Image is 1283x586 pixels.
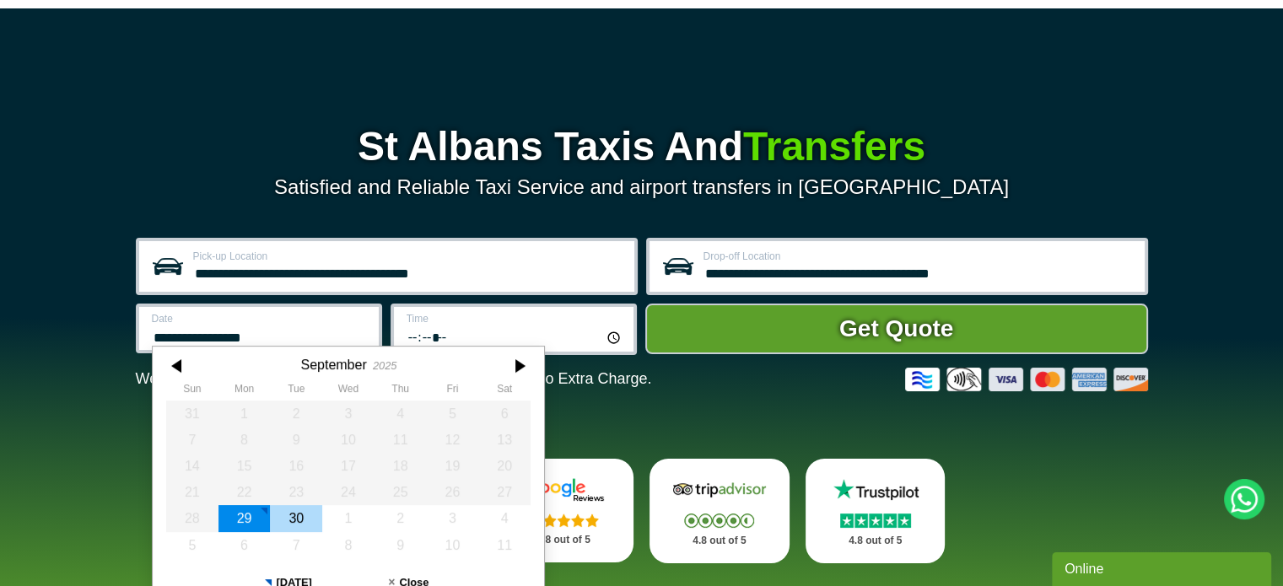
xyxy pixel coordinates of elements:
div: 17 September 2025 [322,453,375,479]
th: Sunday [166,383,218,400]
div: 12 September 2025 [426,427,478,453]
div: 05 October 2025 [166,532,218,558]
iframe: chat widget [1052,549,1275,586]
div: 21 September 2025 [166,479,218,505]
div: 03 September 2025 [322,401,375,427]
p: 4.8 out of 5 [668,530,771,551]
img: Stars [840,513,911,528]
div: September [300,357,366,373]
img: Stars [684,513,754,528]
div: 04 October 2025 [478,505,531,531]
span: Transfers [743,124,925,169]
div: 05 September 2025 [426,401,478,427]
div: 13 September 2025 [478,427,531,453]
div: 15 September 2025 [218,453,270,479]
div: 02 September 2025 [270,401,322,427]
div: 10 September 2025 [322,427,375,453]
div: 25 September 2025 [374,479,426,505]
div: 29 September 2025 [218,505,270,531]
div: 08 September 2025 [218,427,270,453]
th: Thursday [374,383,426,400]
div: 14 September 2025 [166,453,218,479]
div: 10 October 2025 [426,532,478,558]
div: 18 September 2025 [374,453,426,479]
div: 04 September 2025 [374,401,426,427]
div: 07 September 2025 [166,427,218,453]
div: 06 October 2025 [218,532,270,558]
div: 09 October 2025 [374,532,426,558]
label: Pick-up Location [193,251,624,261]
div: 02 October 2025 [374,505,426,531]
img: Credit And Debit Cards [905,368,1148,391]
img: Trustpilot [825,477,926,503]
div: 24 September 2025 [322,479,375,505]
div: 06 September 2025 [478,401,531,427]
div: 27 September 2025 [478,479,531,505]
th: Tuesday [270,383,322,400]
div: 2025 [372,359,396,372]
label: Drop-off Location [703,251,1135,261]
div: 22 September 2025 [218,479,270,505]
div: 23 September 2025 [270,479,322,505]
label: Time [407,314,623,324]
div: 26 September 2025 [426,479,478,505]
button: Get Quote [645,304,1148,354]
div: 31 August 2025 [166,401,218,427]
a: Google Stars 4.8 out of 5 [493,459,633,562]
div: 11 September 2025 [374,427,426,453]
img: Stars [529,513,599,527]
div: 19 September 2025 [426,453,478,479]
h1: St Albans Taxis And [136,126,1148,167]
div: 07 October 2025 [270,532,322,558]
div: 16 September 2025 [270,453,322,479]
img: Google [513,477,614,503]
a: Trustpilot Stars 4.8 out of 5 [806,459,946,563]
label: Date [152,314,369,324]
div: 08 October 2025 [322,532,375,558]
span: The Car at No Extra Charge. [458,370,651,387]
div: 01 September 2025 [218,401,270,427]
th: Wednesday [322,383,375,400]
div: 28 September 2025 [166,505,218,531]
div: 03 October 2025 [426,505,478,531]
th: Saturday [478,383,531,400]
th: Monday [218,383,270,400]
p: 4.8 out of 5 [512,530,615,551]
div: 30 September 2025 [270,505,322,531]
a: Tripadvisor Stars 4.8 out of 5 [650,459,790,563]
div: 11 October 2025 [478,532,531,558]
img: Tripadvisor [669,477,770,503]
th: Friday [426,383,478,400]
p: Satisfied and Reliable Taxi Service and airport transfers in [GEOGRAPHIC_DATA] [136,175,1148,199]
p: We Now Accept Card & Contactless Payment In [136,370,652,388]
div: 20 September 2025 [478,453,531,479]
p: 4.8 out of 5 [824,530,927,551]
div: 01 October 2025 [322,505,375,531]
div: 09 September 2025 [270,427,322,453]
